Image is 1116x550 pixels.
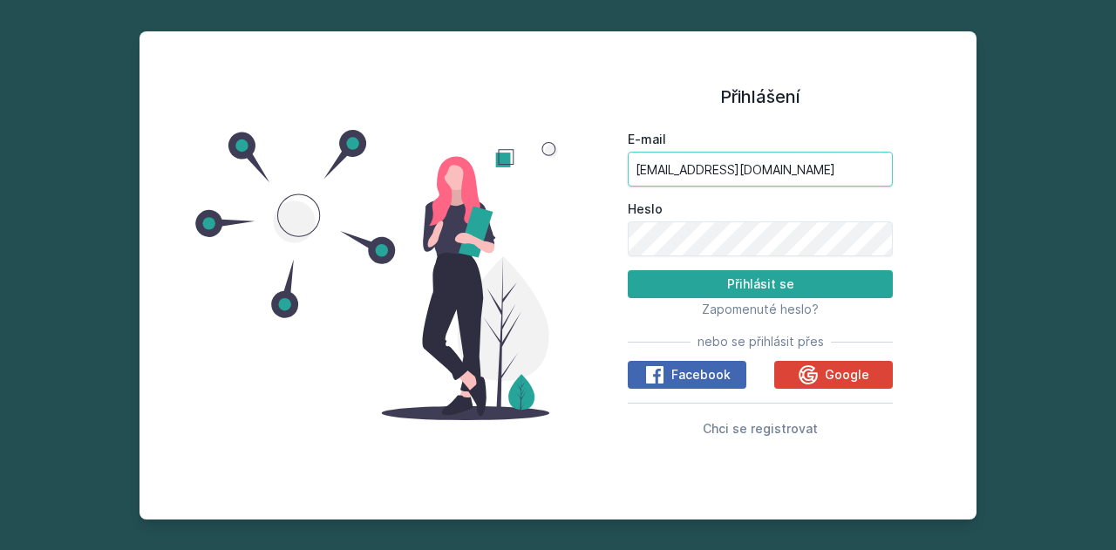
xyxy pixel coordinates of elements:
input: Tvoje e-mailová adresa [628,152,893,187]
button: Facebook [628,361,746,389]
label: Heslo [628,200,893,218]
span: Facebook [671,366,731,384]
span: Google [825,366,869,384]
span: Chci se registrovat [703,421,818,436]
span: nebo se přihlásit přes [697,333,824,350]
h1: Přihlášení [628,84,893,110]
button: Chci se registrovat [703,418,818,438]
button: Přihlásit se [628,270,893,298]
label: E-mail [628,131,893,148]
span: Zapomenuté heslo? [702,302,819,316]
button: Google [774,361,893,389]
